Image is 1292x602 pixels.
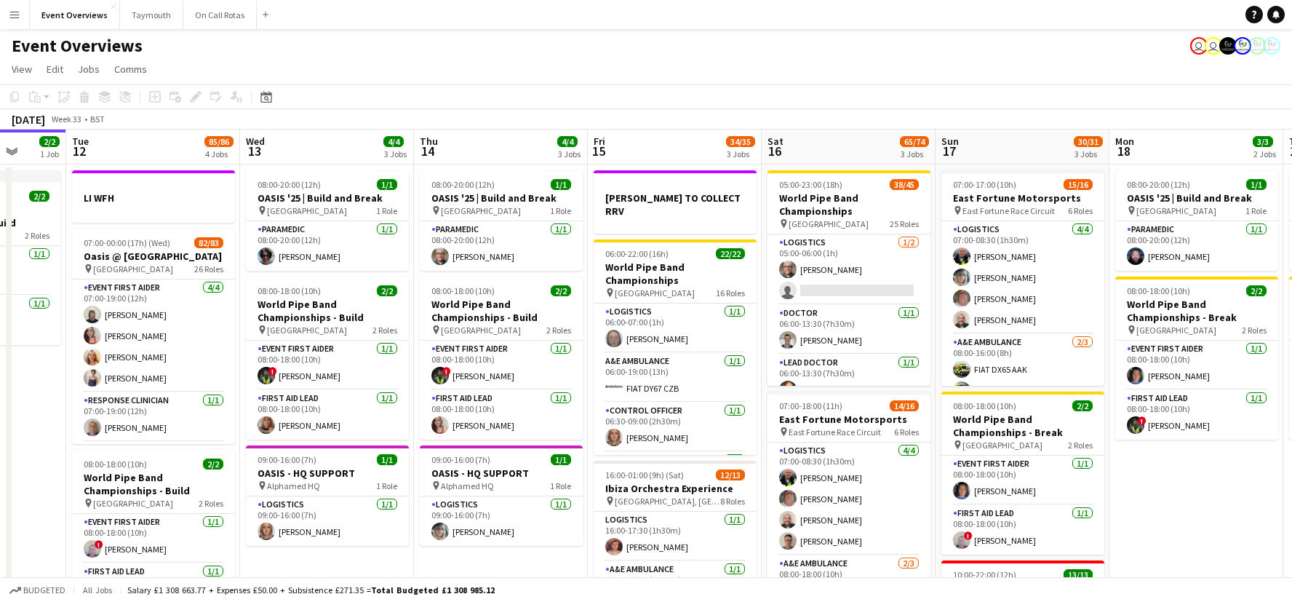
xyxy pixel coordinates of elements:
app-user-avatar: Clinical Team [1219,37,1237,55]
button: Taymouth [120,1,183,29]
app-user-avatar: Operations Manager [1248,37,1266,55]
app-user-avatar: Operations Manager [1263,37,1280,55]
div: [DATE] [12,112,45,127]
a: Comms [108,60,153,79]
app-user-avatar: Operations Manager [1234,37,1251,55]
h1: Event Overviews [12,35,143,57]
span: Jobs [78,63,100,76]
a: View [6,60,38,79]
span: All jobs [80,585,115,595]
div: Salary £1 308 663.77 + Expenses £50.00 + Subsistence £271.35 = [127,585,495,595]
a: Jobs [72,60,105,79]
div: BST [90,114,105,124]
app-user-avatar: Operations Team [1205,37,1222,55]
span: Edit [47,63,63,76]
span: View [12,63,32,76]
span: Total Budgeted £1 308 985.12 [371,585,495,595]
button: Budgeted [7,582,68,598]
span: Budgeted [23,585,65,595]
a: Edit [41,60,69,79]
button: On Call Rotas [183,1,257,29]
app-user-avatar: Operations Team [1190,37,1208,55]
button: Event Overviews [30,1,120,29]
span: Comms [114,63,147,76]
